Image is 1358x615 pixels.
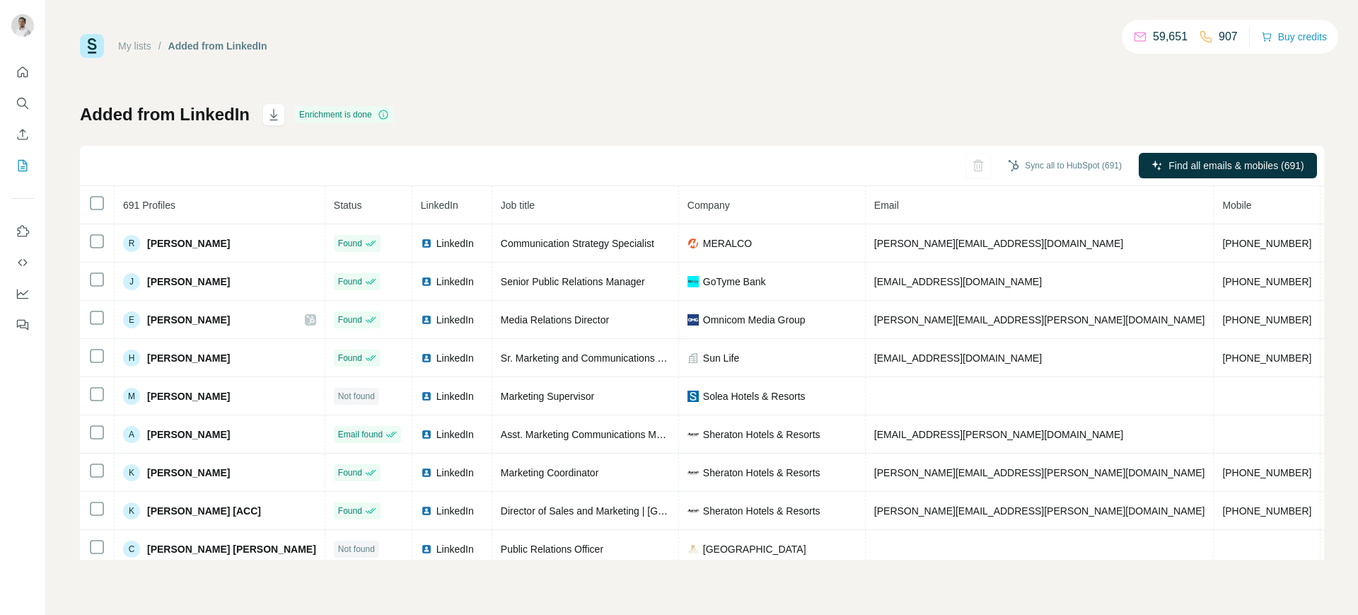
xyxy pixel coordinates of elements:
[874,429,1123,440] span: [EMAIL_ADDRESS][PERSON_NAME][DOMAIN_NAME]
[687,200,730,211] span: Company
[338,505,362,517] span: Found
[687,429,699,440] img: company-logo
[501,544,603,555] span: Public Relations Officer
[421,314,432,326] img: LinkedIn logo
[11,91,34,116] button: Search
[168,39,267,53] div: Added from LinkedIn
[501,429,687,440] span: Asst. Marketing Communications Manager
[874,200,899,211] span: Email
[421,391,432,402] img: LinkedIn logo
[123,273,140,290] div: J
[421,238,432,249] img: LinkedIn logo
[1261,27,1327,47] button: Buy credits
[1139,153,1317,178] button: Find all emails & mobiles (691)
[80,34,104,58] img: Surfe Logo
[123,311,140,328] div: E
[687,314,699,326] img: company-logo
[874,238,1123,249] span: [PERSON_NAME][EMAIL_ADDRESS][DOMAIN_NAME]
[123,541,140,558] div: C
[147,427,230,442] span: [PERSON_NAME]
[338,352,362,364] span: Found
[703,236,752,251] span: MERALCO
[1219,28,1238,45] p: 907
[436,236,474,251] span: LinkedIn
[338,428,383,441] span: Email found
[687,544,699,555] img: company-logo
[703,504,820,518] span: Sheraton Hotels & Resorts
[421,429,432,440] img: LinkedIn logo
[436,389,474,403] span: LinkedIn
[703,351,739,365] span: Sun Life
[147,275,230,289] span: [PERSON_NAME]
[11,250,34,275] button: Use Surfe API
[11,153,34,178] button: My lists
[421,467,432,478] img: LinkedIn logo
[1222,200,1251,211] span: Mobile
[421,200,458,211] span: LinkedIn
[421,352,432,364] img: LinkedIn logo
[11,281,34,306] button: Dashboard
[147,466,230,480] span: [PERSON_NAME]
[1222,505,1311,517] span: [PHONE_NUMBER]
[421,505,432,517] img: LinkedIn logo
[436,466,474,480] span: LinkedIn
[874,276,1042,287] span: [EMAIL_ADDRESS][DOMAIN_NAME]
[501,200,535,211] span: Job title
[874,505,1205,517] span: [PERSON_NAME][EMAIL_ADDRESS][PERSON_NAME][DOMAIN_NAME]
[338,466,362,479] span: Found
[123,388,140,405] div: M
[501,391,594,402] span: Marketing Supervisor
[501,467,599,478] span: Marketing Coordinator
[687,467,699,478] img: company-logo
[703,313,806,327] span: Omnicom Media Group
[421,544,432,555] img: LinkedIn logo
[436,351,474,365] span: LinkedIn
[687,238,699,249] img: company-logo
[158,39,161,53] li: /
[147,504,261,518] span: [PERSON_NAME] [ACC]
[147,542,316,556] span: [PERSON_NAME] [PERSON_NAME]
[874,314,1205,326] span: [PERSON_NAME][EMAIL_ADDRESS][PERSON_NAME][DOMAIN_NAME]
[295,106,393,123] div: Enrichment is done
[703,466,820,480] span: Sheraton Hotels & Resorts
[501,276,645,287] span: Senior Public Relations Manager
[703,275,766,289] span: GoTyme Bank
[123,426,140,443] div: A
[703,427,820,442] span: Sheraton Hotels & Resorts
[687,276,699,287] img: company-logo
[1222,352,1311,364] span: [PHONE_NUMBER]
[11,59,34,85] button: Quick start
[421,276,432,287] img: LinkedIn logo
[11,312,34,338] button: Feedback
[11,122,34,147] button: Enrich CSV
[703,389,806,403] span: Solea Hotels & Resorts
[1222,238,1311,249] span: [PHONE_NUMBER]
[998,155,1132,176] button: Sync all to HubSpot (691)
[436,427,474,442] span: LinkedIn
[436,504,474,518] span: LinkedIn
[436,275,474,289] span: LinkedIn
[123,502,140,519] div: K
[123,235,140,252] div: R
[338,314,362,326] span: Found
[118,40,151,52] a: My lists
[147,236,230,251] span: [PERSON_NAME]
[147,351,230,365] span: [PERSON_NAME]
[1168,159,1304,173] span: Find all emails & mobiles (691)
[123,200,175,211] span: 691 Profiles
[436,542,474,556] span: LinkedIn
[703,542,806,556] span: [GEOGRAPHIC_DATA]
[338,390,375,403] span: Not found
[501,238,654,249] span: Communication Strategy Specialist
[123,464,140,481] div: K
[147,389,230,403] span: [PERSON_NAME]
[501,314,609,326] span: Media Relations Director
[1153,28,1188,45] p: 59,651
[1222,276,1311,287] span: [PHONE_NUMBER]
[338,543,375,556] span: Not found
[338,275,362,288] span: Found
[80,103,250,126] h1: Added from LinkedIn
[11,14,34,37] img: Avatar
[11,219,34,244] button: Use Surfe on LinkedIn
[501,352,700,364] span: Sr. Marketing and Communications Specialist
